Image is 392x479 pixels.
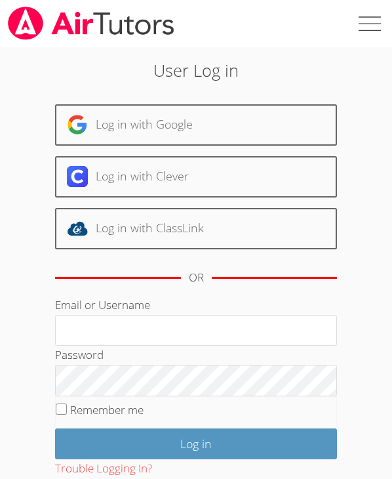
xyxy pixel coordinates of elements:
label: Remember me [70,402,144,417]
div: OR [189,268,204,287]
img: classlink-logo-d6bb404cc1216ec64c9a2012d9dc4662098be43eaf13dc465df04b49fa7ab582.svg [67,218,88,239]
img: clever-logo-6eab21bc6e7a338710f1a6ff85c0baf02591cd810cc4098c63d3a4b26e2feb20.svg [67,166,88,187]
button: Trouble Logging In? [55,459,152,478]
img: airtutors_banner-c4298cdbf04f3fff15de1276eac7730deb9818008684d7c2e4769d2f7ddbe033.png [7,7,176,40]
input: Log in [55,428,338,459]
a: Log in with Google [55,104,338,146]
label: Email or Username [55,297,150,312]
label: Password [55,347,104,362]
img: google-logo-50288ca7cdecda66e5e0955fdab243c47b7ad437acaf1139b6f446037453330a.svg [67,114,88,135]
a: Log in with ClassLink [55,208,338,249]
a: Log in with Clever [55,156,338,198]
h2: User Log in [55,58,338,83]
